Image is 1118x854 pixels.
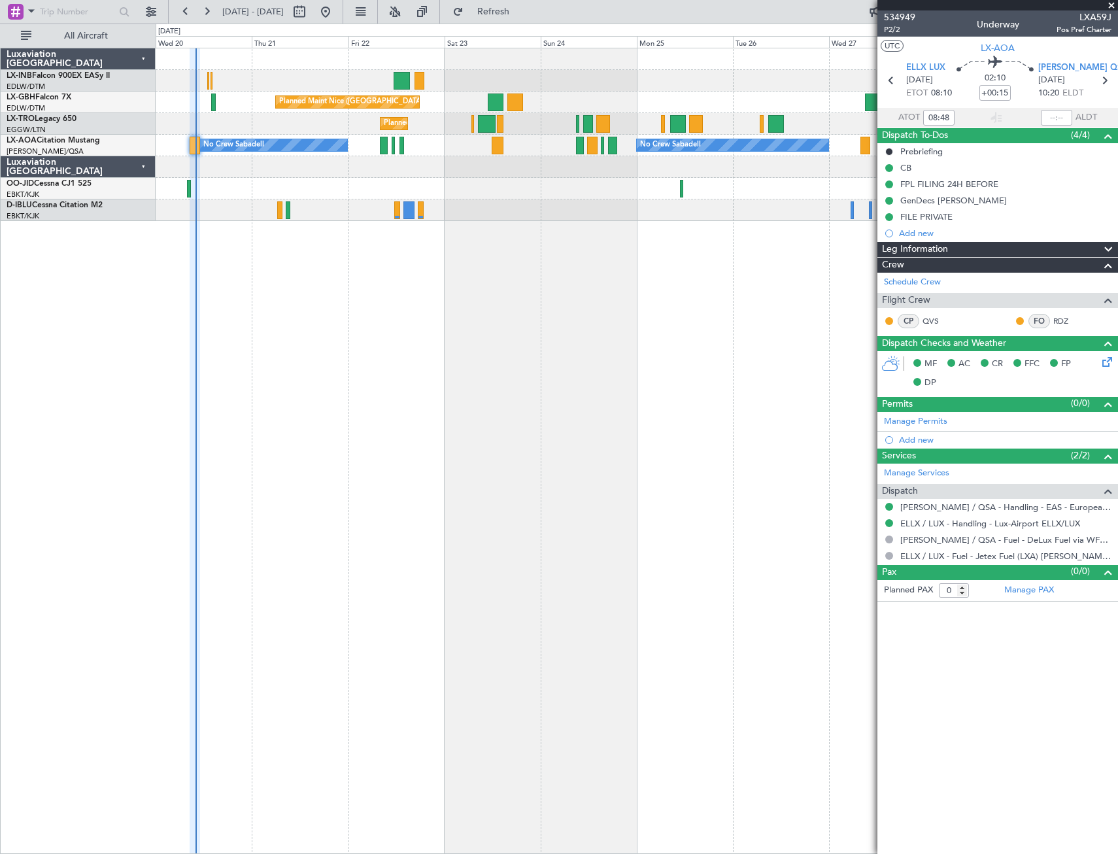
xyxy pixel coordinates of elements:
[884,584,933,597] label: Planned PAX
[158,26,180,37] div: [DATE]
[1028,314,1050,328] div: FO
[7,82,45,92] a: EDLW/DTM
[898,111,920,124] span: ATOT
[977,18,1019,31] div: Underway
[992,358,1003,371] span: CR
[882,128,948,143] span: Dispatch To-Dos
[34,31,138,41] span: All Aircraft
[900,179,998,190] div: FPL FILING 24H BEFORE
[7,94,35,101] span: LX-GBH
[7,115,76,123] a: LX-TROLegacy 650
[7,180,92,188] a: OO-JIDCessna CJ1 525
[384,114,590,133] div: Planned Maint [GEOGRAPHIC_DATA] ([GEOGRAPHIC_DATA])
[7,190,39,199] a: EBKT/KJK
[958,358,970,371] span: AC
[884,276,941,289] a: Schedule Crew
[348,36,445,48] div: Fri 22
[733,36,829,48] div: Tue 26
[882,336,1006,351] span: Dispatch Checks and Weather
[884,10,915,24] span: 534949
[882,397,913,412] span: Permits
[7,115,35,123] span: LX-TRO
[7,137,37,145] span: LX-AOA
[981,41,1015,55] span: LX-AOA
[203,135,264,155] div: No Crew Sabadell
[900,162,911,173] div: CB
[1071,449,1090,462] span: (2/2)
[1057,24,1111,35] span: Pos Pref Charter
[924,358,937,371] span: MF
[906,74,933,87] span: [DATE]
[906,61,945,75] span: ELLX LUX
[7,94,71,101] a: LX-GBHFalcon 7X
[931,87,952,100] span: 08:10
[900,551,1111,562] a: ELLX / LUX - Fuel - Jetex Fuel (LXA) [PERSON_NAME] / QSA
[7,146,84,156] a: [PERSON_NAME]/QSA
[252,36,348,48] div: Thu 21
[1071,396,1090,410] span: (0/0)
[7,137,100,145] a: LX-AOACitation Mustang
[1004,584,1054,597] a: Manage PAX
[7,125,46,135] a: EGGW/LTN
[985,72,1006,85] span: 02:10
[900,146,943,157] div: Prebriefing
[900,211,953,222] div: FILE PRIVATE
[882,484,918,499] span: Dispatch
[1053,315,1083,327] a: RDZ
[1025,358,1040,371] span: FFC
[7,201,32,209] span: D-IBLU
[7,211,39,221] a: EBKT/KJK
[1038,74,1065,87] span: [DATE]
[447,1,525,22] button: Refresh
[900,518,1080,529] a: ELLX / LUX - Handling - Lux-Airport ELLX/LUX
[906,87,928,100] span: ETOT
[40,2,115,22] input: Trip Number
[7,72,110,80] a: LX-INBFalcon 900EX EASy II
[900,502,1111,513] a: [PERSON_NAME] / QSA - Handling - EAS - European Aviation School
[898,314,919,328] div: CP
[1038,87,1059,100] span: 10:20
[445,36,541,48] div: Sat 23
[1041,110,1072,126] input: --:--
[1071,128,1090,142] span: (4/4)
[924,377,936,390] span: DP
[279,92,425,112] div: Planned Maint Nice ([GEOGRAPHIC_DATA])
[882,565,896,580] span: Pax
[1057,10,1111,24] span: LXA59J
[884,24,915,35] span: P2/2
[900,534,1111,545] a: [PERSON_NAME] / QSA - Fuel - DeLux Fuel via WFS - [PERSON_NAME] / QSA
[7,103,45,113] a: EDLW/DTM
[881,40,904,52] button: UTC
[899,228,1111,239] div: Add new
[884,467,949,480] a: Manage Services
[222,6,284,18] span: [DATE] - [DATE]
[1071,564,1090,578] span: (0/0)
[1061,358,1071,371] span: FP
[466,7,521,16] span: Refresh
[14,26,142,46] button: All Aircraft
[882,258,904,273] span: Crew
[1076,111,1097,124] span: ALDT
[7,72,32,80] span: LX-INB
[899,434,1111,445] div: Add new
[1062,87,1083,100] span: ELDT
[7,180,34,188] span: OO-JID
[900,195,1007,206] div: GenDecs [PERSON_NAME]
[829,36,925,48] div: Wed 27
[884,415,947,428] a: Manage Permits
[7,201,103,209] a: D-IBLUCessna Citation M2
[923,110,955,126] input: --:--
[882,293,930,308] span: Flight Crew
[640,135,701,155] div: No Crew Sabadell
[923,315,952,327] a: QVS
[541,36,637,48] div: Sun 24
[637,36,733,48] div: Mon 25
[882,242,948,257] span: Leg Information
[156,36,252,48] div: Wed 20
[882,449,916,464] span: Services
